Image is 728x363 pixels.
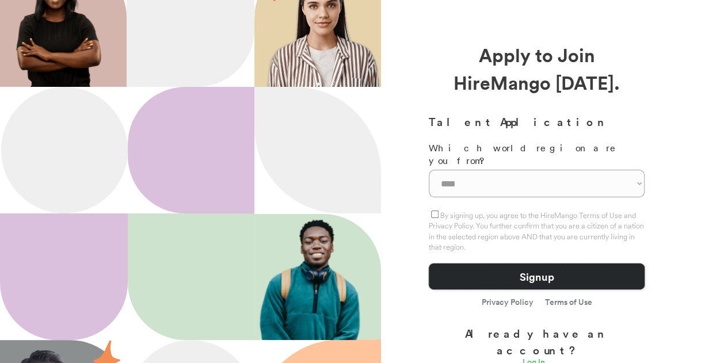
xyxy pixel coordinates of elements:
[429,142,645,167] div: Which world region are you from?
[1,87,128,213] img: Ellipse%2012
[255,215,371,340] img: 202x218.png
[429,113,645,130] h3: Talent Application
[429,263,645,289] button: Signup
[429,41,645,96] div: Apply to Join HireMango [DATE].
[482,298,533,308] a: Privacy Policy
[429,325,645,358] div: Already have an account?
[429,211,644,251] label: By signing up, you agree to the HireMango Terms of Use and Privacy Policy. You further confirm th...
[545,298,592,306] a: Terms of Use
